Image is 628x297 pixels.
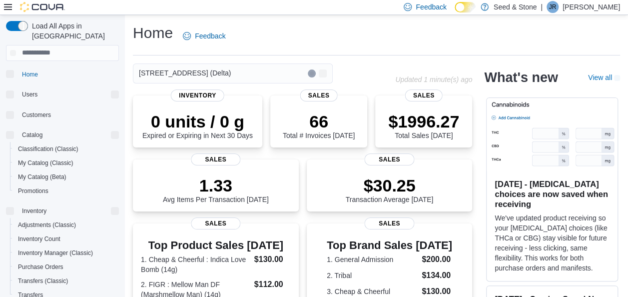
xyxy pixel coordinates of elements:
dt: 2. Tribal [327,270,418,280]
button: My Catalog (Beta) [10,170,123,184]
h2: What's new [484,69,558,85]
a: Promotions [14,185,52,197]
a: Classification (Classic) [14,143,82,155]
span: Sales [300,89,338,101]
p: Seed & Stone [494,1,537,13]
span: Classification (Classic) [14,143,119,155]
dt: 1. Cheap & Cheerful : Indica Love Bomb (14g) [141,254,250,274]
div: Avg Items Per Transaction [DATE] [163,175,269,203]
button: Inventory Count [10,232,123,246]
span: Purchase Orders [14,261,119,273]
button: Promotions [10,184,123,198]
button: Adjustments (Classic) [10,218,123,232]
span: Sales [191,153,240,165]
a: Inventory Count [14,233,64,245]
a: Adjustments (Classic) [14,219,80,231]
a: Feedback [179,26,229,46]
h1: Home [133,23,173,43]
span: Home [18,68,119,80]
span: Adjustments (Classic) [14,219,119,231]
span: Inventory [18,205,119,217]
a: Transfers (Classic) [14,275,72,287]
a: Home [18,68,42,80]
dd: $200.00 [422,253,452,265]
div: Jimmie Rao [547,1,559,13]
p: 66 [283,111,355,131]
a: My Catalog (Classic) [14,157,77,169]
button: Home [2,67,123,81]
h3: Top Brand Sales [DATE] [327,239,452,251]
span: JR [549,1,557,13]
p: $30.25 [346,175,434,195]
span: Promotions [14,185,119,197]
dd: $112.00 [254,278,291,290]
a: Customers [18,109,55,121]
span: Catalog [18,129,119,141]
p: 1.33 [163,175,269,195]
span: My Catalog (Classic) [14,157,119,169]
button: Classification (Classic) [10,142,123,156]
input: Dark Mode [455,2,476,12]
span: Home [22,70,38,78]
dt: 1. General Admission [327,254,418,264]
p: 0 units / 0 g [142,111,253,131]
h3: [DATE] - [MEDICAL_DATA] choices are now saved when receiving [495,179,610,209]
button: Transfers (Classic) [10,274,123,288]
span: Inventory Manager (Classic) [14,247,119,259]
p: We've updated product receiving so your [MEDICAL_DATA] choices (like THCa or CBG) stay visible fo... [495,213,610,273]
span: Transfers (Classic) [18,277,68,285]
span: Sales [405,89,443,101]
span: Inventory Count [14,233,119,245]
span: Purchase Orders [18,263,63,271]
button: Customers [2,107,123,122]
svg: External link [614,75,620,81]
span: Transfers (Classic) [14,275,119,287]
button: Users [18,88,41,100]
span: Promotions [18,187,48,195]
span: Feedback [416,2,446,12]
span: Users [22,90,37,98]
div: Total # Invoices [DATE] [283,111,355,139]
span: My Catalog (Classic) [18,159,73,167]
button: Clear input [308,69,316,77]
button: Inventory [2,204,123,218]
span: Customers [18,108,119,121]
p: [PERSON_NAME] [563,1,620,13]
span: Inventory Count [18,235,60,243]
div: Expired or Expiring in Next 30 Days [142,111,253,139]
button: Inventory Manager (Classic) [10,246,123,260]
a: Inventory Manager (Classic) [14,247,97,259]
div: Total Sales [DATE] [388,111,459,139]
p: Updated 1 minute(s) ago [395,75,472,83]
span: Adjustments (Classic) [18,221,76,229]
span: Customers [22,111,51,119]
span: Inventory [171,89,224,101]
span: Classification (Classic) [18,145,78,153]
span: My Catalog (Beta) [14,171,119,183]
span: Catalog [22,131,42,139]
span: Sales [365,153,414,165]
button: Catalog [18,129,46,141]
p: | [541,1,543,13]
h3: Top Product Sales [DATE] [141,239,291,251]
span: My Catalog (Beta) [18,173,66,181]
div: Transaction Average [DATE] [346,175,434,203]
span: Dark Mode [455,12,455,13]
button: My Catalog (Classic) [10,156,123,170]
button: Inventory [18,205,50,217]
dd: $130.00 [254,253,291,265]
span: Sales [191,217,240,229]
a: My Catalog (Beta) [14,171,70,183]
span: Inventory Manager (Classic) [18,249,93,257]
button: Users [2,87,123,101]
a: View allExternal link [588,73,620,81]
button: Purchase Orders [10,260,123,274]
img: Cova [20,2,65,12]
a: Purchase Orders [14,261,67,273]
button: Open list of options [319,69,327,77]
dd: $134.00 [422,269,452,281]
span: Users [18,88,119,100]
button: Catalog [2,128,123,142]
span: Feedback [195,31,225,41]
dt: 3. Cheap & Cheerful [327,286,418,296]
